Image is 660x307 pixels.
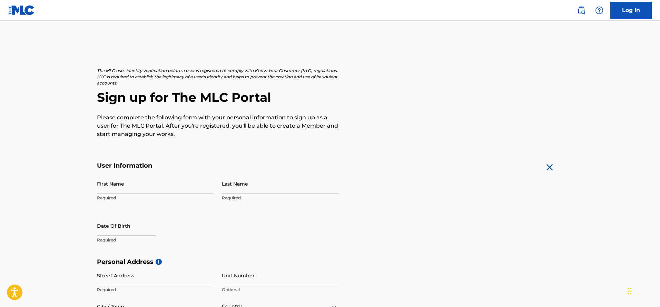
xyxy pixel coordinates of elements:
[97,90,563,105] h2: Sign up for The MLC Portal
[97,237,214,243] p: Required
[610,2,652,19] a: Log In
[97,287,214,293] p: Required
[577,6,585,14] img: search
[595,6,603,14] img: help
[628,281,632,301] div: Drag
[574,3,588,17] a: Public Search
[8,5,35,15] img: MLC Logo
[97,195,214,201] p: Required
[544,162,555,173] img: close
[156,259,162,265] span: i
[222,287,338,293] p: Optional
[97,113,338,138] p: Please complete the following form with your personal information to sign up as a user for The ML...
[97,162,338,170] h5: User Information
[625,274,660,307] iframe: Chat Widget
[222,195,338,201] p: Required
[97,258,563,266] h5: Personal Address
[592,3,606,17] div: Help
[97,68,338,86] p: The MLC uses identity verification before a user is registered to comply with Know Your Customer ...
